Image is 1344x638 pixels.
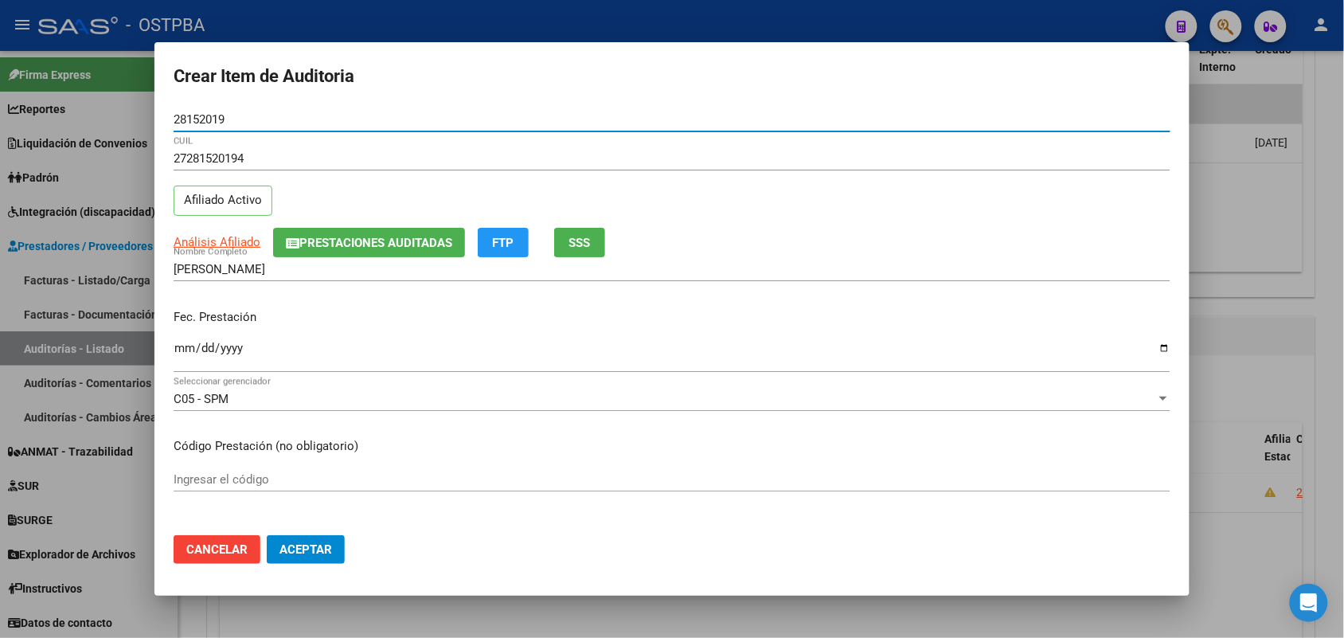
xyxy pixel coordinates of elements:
[279,542,332,557] span: Aceptar
[174,186,272,217] p: Afiliado Activo
[554,228,605,257] button: SSS
[186,542,248,557] span: Cancelar
[174,235,260,249] span: Análisis Afiliado
[299,236,452,250] span: Prestaciones Auditadas
[493,236,514,250] span: FTP
[267,535,345,564] button: Aceptar
[174,61,1170,92] h2: Crear Item de Auditoria
[174,308,1170,327] p: Fec. Prestación
[1290,584,1328,622] div: Open Intercom Messenger
[174,519,1170,537] p: Precio
[174,437,1170,456] p: Código Prestación (no obligatorio)
[174,392,229,406] span: C05 - SPM
[478,228,529,257] button: FTP
[569,236,591,250] span: SSS
[273,228,465,257] button: Prestaciones Auditadas
[174,535,260,564] button: Cancelar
